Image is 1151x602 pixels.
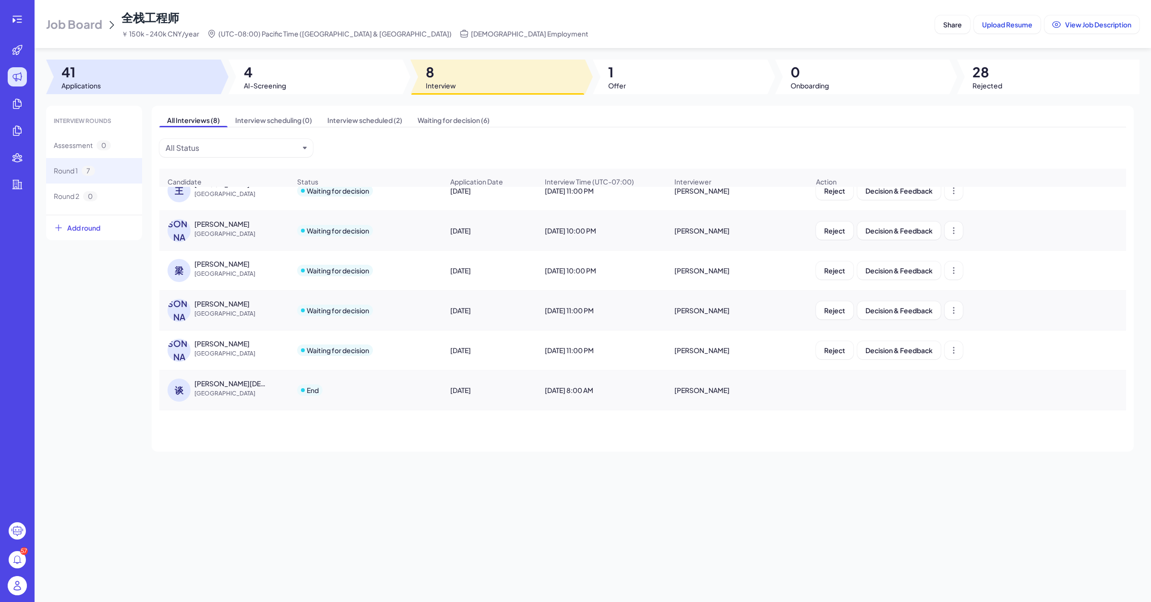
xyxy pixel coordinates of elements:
span: 全栈工程师 [121,10,179,25]
div: [DATE] 11:00 PM [537,337,666,364]
div: [PERSON_NAME] [168,299,191,322]
span: 41 [61,63,101,81]
span: Reject [824,186,845,195]
span: Round 2 [54,191,79,201]
span: [GEOGRAPHIC_DATA] [194,349,266,358]
span: Rejected [972,81,1002,90]
div: INTERVIEW ROUNDS [46,110,142,133]
div: [PERSON_NAME] [168,339,191,362]
span: 0 [96,140,111,150]
button: Decision & Feedback [857,341,941,359]
button: Decision & Feedback [857,182,941,200]
span: Reject [824,266,845,275]
div: [PERSON_NAME] [667,217,807,244]
div: Waiting for decision [307,186,369,196]
span: [GEOGRAPHIC_DATA] [194,229,266,239]
div: [DATE] [443,217,536,244]
button: Reject [816,261,853,280]
div: End [307,385,319,395]
div: [DATE] [443,377,536,404]
span: 28 [972,63,1002,81]
span: 0 [83,191,97,201]
div: [PERSON_NAME] [667,177,807,204]
span: Interview scheduling (0) [228,113,320,127]
span: Decision & Feedback [865,346,933,355]
div: Waiting for decision [307,226,369,235]
span: 4 [244,63,286,81]
div: [DATE] [443,177,536,204]
div: 梁林 [194,259,250,269]
div: 王 [168,179,191,202]
span: Application Date [450,177,503,186]
div: [DATE] [443,337,536,364]
div: Waiting for decision [307,266,369,275]
button: Add round [46,215,142,240]
button: Share [935,15,970,34]
button: Reject [816,341,853,359]
span: Reject [824,346,845,355]
span: Assessment [54,140,93,150]
span: Applications [61,81,101,90]
span: Interview [426,81,456,90]
div: [DATE] 10:00 PM [537,217,666,244]
button: Decision & Feedback [857,261,941,280]
div: Waiting for decision [307,345,369,355]
span: Decision & Feedback [865,306,933,315]
img: user_logo.png [8,576,27,595]
div: [PERSON_NAME] [667,337,807,364]
span: Round 1 [54,166,78,176]
span: Share [943,20,962,29]
span: Candidate [168,177,202,186]
div: 杨鸿 [194,299,250,308]
span: Reject [824,226,845,235]
span: Job Board [46,16,102,32]
div: [PERSON_NAME] [667,257,807,284]
button: Reject [816,221,853,240]
div: 李炯 [194,219,250,229]
button: All Status [166,142,299,154]
div: [DATE] [443,257,536,284]
span: Interviewer [674,177,711,186]
div: [DATE] 10:00 PM [537,257,666,284]
span: Interview scheduled (2) [320,113,410,127]
div: [PERSON_NAME] [667,297,807,324]
span: Waiting for decision (6) [410,113,497,127]
span: 0 [791,63,829,81]
span: [DEMOGRAPHIC_DATA] Employment [471,29,588,38]
div: [PERSON_NAME] [667,377,807,404]
div: Waiting for decision [307,306,369,315]
span: Offer [608,81,626,90]
span: AI-Screening [244,81,286,90]
span: Reject [824,306,845,315]
button: Upload Resume [974,15,1041,34]
span: [GEOGRAPHIC_DATA] [194,269,266,279]
span: [GEOGRAPHIC_DATA] [194,389,266,398]
div: 谈尧 [194,379,265,388]
div: All Status [166,142,199,154]
span: Onboarding [791,81,829,90]
span: 7 [82,166,95,176]
div: [DATE] 8:00 AM [537,377,666,404]
span: Interview Time (UTC-07:00) [545,177,634,186]
span: (UTC-08:00) Pacific Time ([GEOGRAPHIC_DATA] & [GEOGRAPHIC_DATA]) [218,29,452,38]
span: [GEOGRAPHIC_DATA] [194,309,266,319]
button: Decision & Feedback [857,301,941,319]
div: 谈 [168,379,191,402]
div: 李平勇 [194,339,250,348]
span: ￥ 150k - 240k CNY/year [121,29,199,38]
span: Add round [67,223,100,233]
span: View Job Description [1065,20,1131,29]
button: Reject [816,182,853,200]
span: Decision & Feedback [865,186,933,195]
button: View Job Description [1044,15,1139,34]
button: Reject [816,301,853,319]
span: Upload Resume [982,20,1032,29]
div: 57 [20,547,28,555]
span: 1 [608,63,626,81]
div: [DATE] 11:00 PM [537,297,666,324]
div: [DATE] 11:00 PM [537,177,666,204]
span: Status [297,177,318,186]
div: 梁 [168,259,191,282]
div: [DATE] [443,297,536,324]
span: Decision & Feedback [865,226,933,235]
